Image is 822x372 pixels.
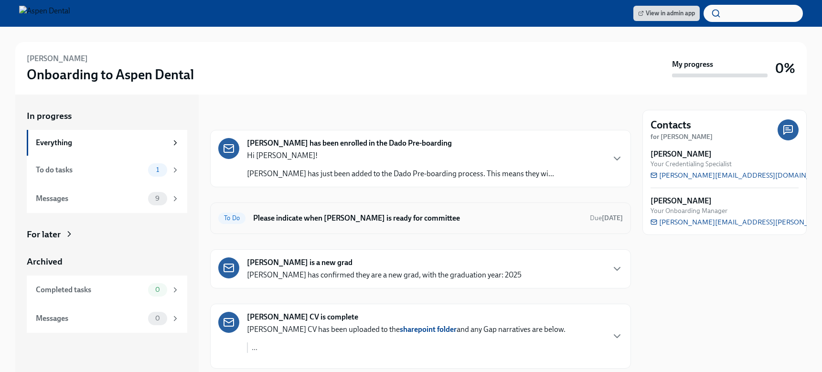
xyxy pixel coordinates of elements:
h6: [PERSON_NAME] [27,53,88,64]
a: View in admin app [633,6,700,21]
a: Archived [27,255,187,268]
div: In progress [210,110,255,122]
a: In progress [27,110,187,122]
span: 9 [149,195,165,202]
span: 0 [149,315,166,322]
img: Aspen Dental [19,6,70,21]
span: Your Credentialing Specialist [651,159,732,169]
div: Messages [36,313,144,324]
span: View in admin app [638,9,695,18]
p: Hi [PERSON_NAME]! [247,150,554,161]
strong: for [PERSON_NAME] [651,133,713,141]
div: For later [27,228,61,241]
strong: [PERSON_NAME] has been enrolled in the Dado Pre-boarding [247,138,452,149]
h6: Please indicate when [PERSON_NAME] is ready for committee [253,213,582,223]
a: Everything [27,130,187,156]
h3: 0% [775,60,795,77]
a: sharepoint folder [400,325,457,334]
span: 0 [149,286,166,293]
p: ... [252,342,566,353]
h3: Onboarding to Aspen Dental [27,66,194,83]
strong: [PERSON_NAME] CV is complete [247,312,358,322]
strong: [PERSON_NAME] [651,196,712,206]
strong: [PERSON_NAME] is a new grad [247,257,352,268]
a: For later [27,228,187,241]
span: To Do [218,214,246,222]
p: [PERSON_NAME] has confirmed they are a new grad, with the graduation year: 2025 [247,270,522,280]
span: 1 [150,166,165,173]
span: Due [590,214,623,222]
p: [PERSON_NAME] CV has been uploaded to the and any Gap narratives are below. [247,324,566,335]
h4: Contacts [651,118,691,132]
div: Completed tasks [36,285,144,295]
a: Messages9 [27,184,187,213]
div: Messages [36,193,144,204]
div: Everything [36,138,167,148]
span: Your Onboarding Manager [651,206,727,215]
strong: [PERSON_NAME] [651,149,712,159]
strong: My progress [672,59,713,70]
p: [PERSON_NAME] has just been added to the Dado Pre-boarding process. This means they wi... [247,169,554,179]
strong: [DATE] [602,214,623,222]
a: To DoPlease indicate when [PERSON_NAME] is ready for committeeDue[DATE] [218,211,623,226]
a: To do tasks1 [27,156,187,184]
a: Messages0 [27,304,187,333]
a: Completed tasks0 [27,276,187,304]
span: January 24th, 2026 09:00 [590,213,623,223]
div: To do tasks [36,165,144,175]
